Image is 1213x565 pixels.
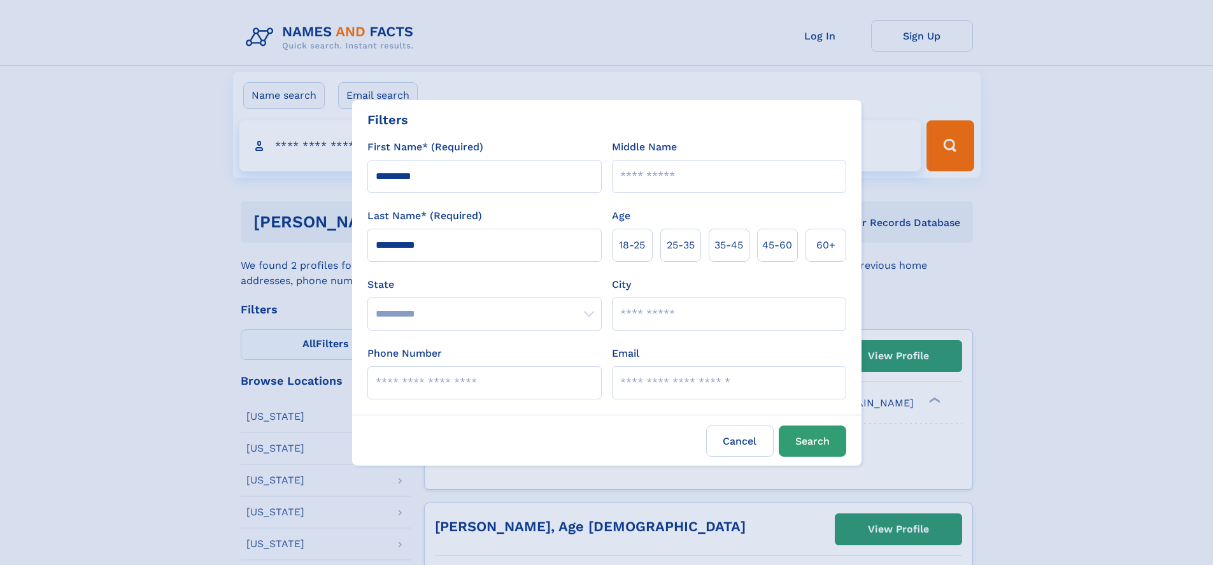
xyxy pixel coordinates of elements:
label: Age [612,208,630,224]
label: Phone Number [367,346,442,361]
span: 18‑25 [619,238,645,253]
span: 45‑60 [762,238,792,253]
label: City [612,277,631,292]
span: 60+ [816,238,835,253]
label: State [367,277,602,292]
div: Filters [367,110,408,129]
label: Email [612,346,639,361]
label: Cancel [706,426,774,457]
span: 25‑35 [667,238,695,253]
label: Middle Name [612,139,677,155]
label: First Name* (Required) [367,139,483,155]
label: Last Name* (Required) [367,208,482,224]
span: 35‑45 [714,238,743,253]
button: Search [779,426,846,457]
